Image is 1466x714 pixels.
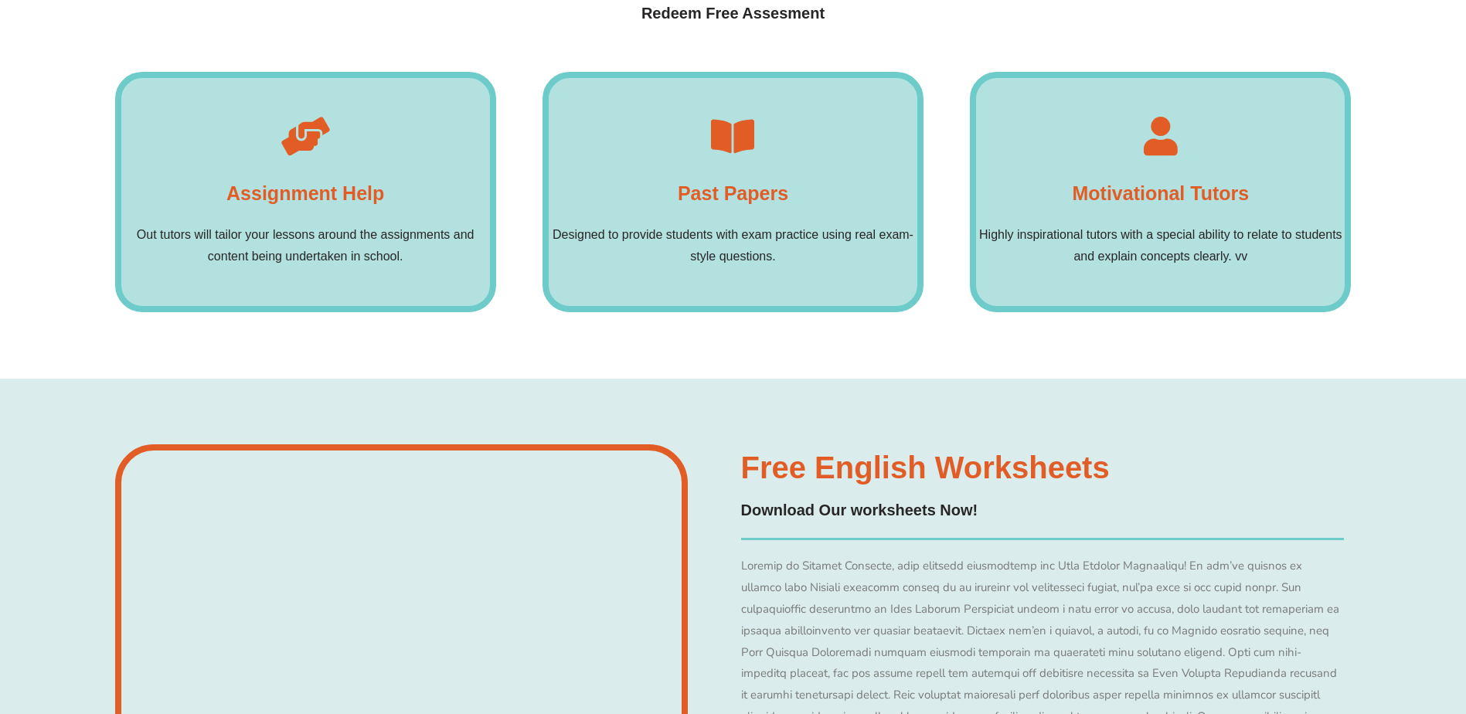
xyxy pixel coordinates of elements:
[115,2,1352,25] h4: Redeem Free Assesment
[741,452,1344,483] h3: Free English Worksheets​
[226,178,384,209] h4: Assignment Help
[678,178,788,209] h4: Past Papers
[741,498,1344,522] h4: Download Our worksheets Now!
[1072,178,1249,209] h4: Motivational Tutors
[976,224,1345,267] p: Highly inspirational tutors with a special ability to relate to students and explain concepts cle...
[549,224,917,267] p: Designed to provide students with exam practice using real exam-style questions.
[121,224,490,267] p: Out tutors will tailor your lessons around the assignments and content being undertaken in school.
[1209,539,1466,714] iframe: Chat Widget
